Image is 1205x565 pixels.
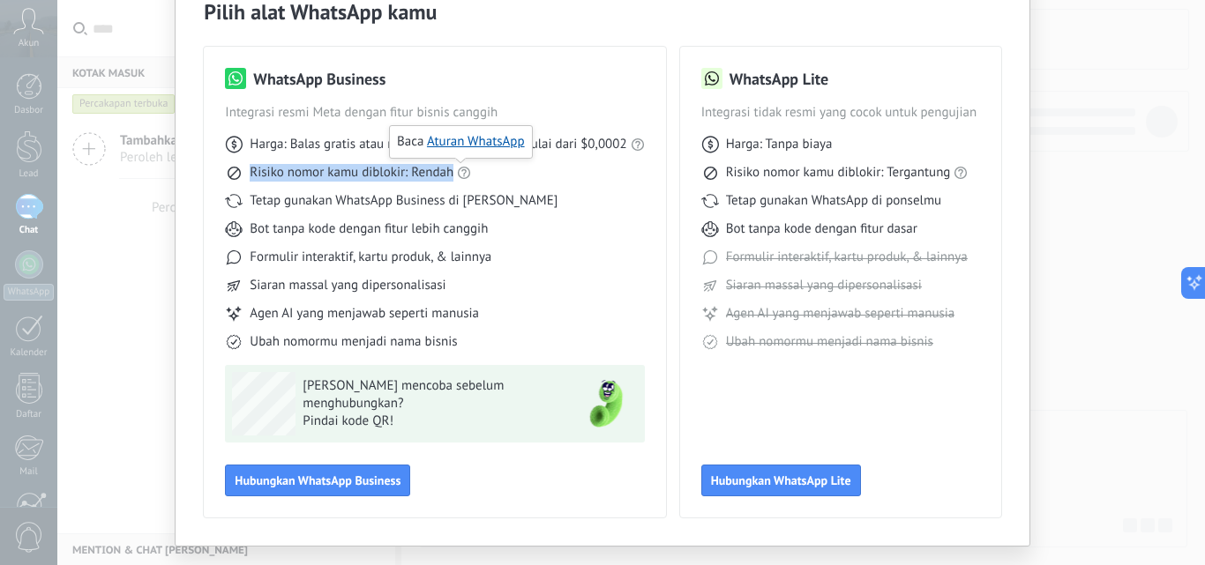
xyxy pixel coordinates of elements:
a: Aturan WhatsApp [427,133,525,150]
span: Integrasi tidak resmi yang cocok untuk pengujian [701,104,980,122]
span: Harga: Balas gratis atau mulai percakapan baru mulai dari $0,0002 [250,136,626,153]
span: Pindai kode QR! [303,413,560,430]
button: Hubungkan WhatsApp Business [225,465,410,496]
span: Bot tanpa kode dengan fitur lebih canggih [250,220,488,238]
span: Baca [397,133,525,151]
h3: WhatsApp Business [253,68,385,90]
span: Ubah nomormu menjadi nama bisnis [250,333,457,351]
span: Siaran massal yang dipersonalisasi [726,277,922,294]
span: [PERSON_NAME] mencoba sebelum menghubungkan? [303,377,560,413]
span: Harga: Tanpa biaya [726,136,833,153]
span: Agen AI yang menjawab seperti manusia [726,305,955,323]
span: Hubungkan WhatsApp Lite [711,474,851,487]
span: Tetap gunakan WhatsApp Business di [PERSON_NAME] [250,192,558,210]
img: green-phone.png [574,372,638,435]
span: Agen AI yang menjawab seperti manusia [250,305,479,323]
span: Ubah nomormu menjadi nama bisnis [726,333,933,351]
span: Formulir interaktif, kartu produk, & lainnya [726,249,968,266]
span: Tetap gunakan WhatsApp di ponselmu [726,192,942,210]
button: Hubungkan WhatsApp Lite [701,465,861,496]
span: Risiko nomor kamu diblokir: Rendah [250,164,453,182]
span: Hubungkan WhatsApp Business [235,474,400,487]
span: Bot tanpa kode dengan fitur dasar [726,220,917,238]
h3: WhatsApp Lite [730,68,828,90]
span: Siaran massal yang dipersonalisasi [250,277,445,294]
span: Formulir interaktif, kartu produk, & lainnya [250,249,491,266]
span: Integrasi resmi Meta dengan fitur bisnis canggih [225,104,644,122]
span: Risiko nomor kamu diblokir: Tergantung [726,164,951,182]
